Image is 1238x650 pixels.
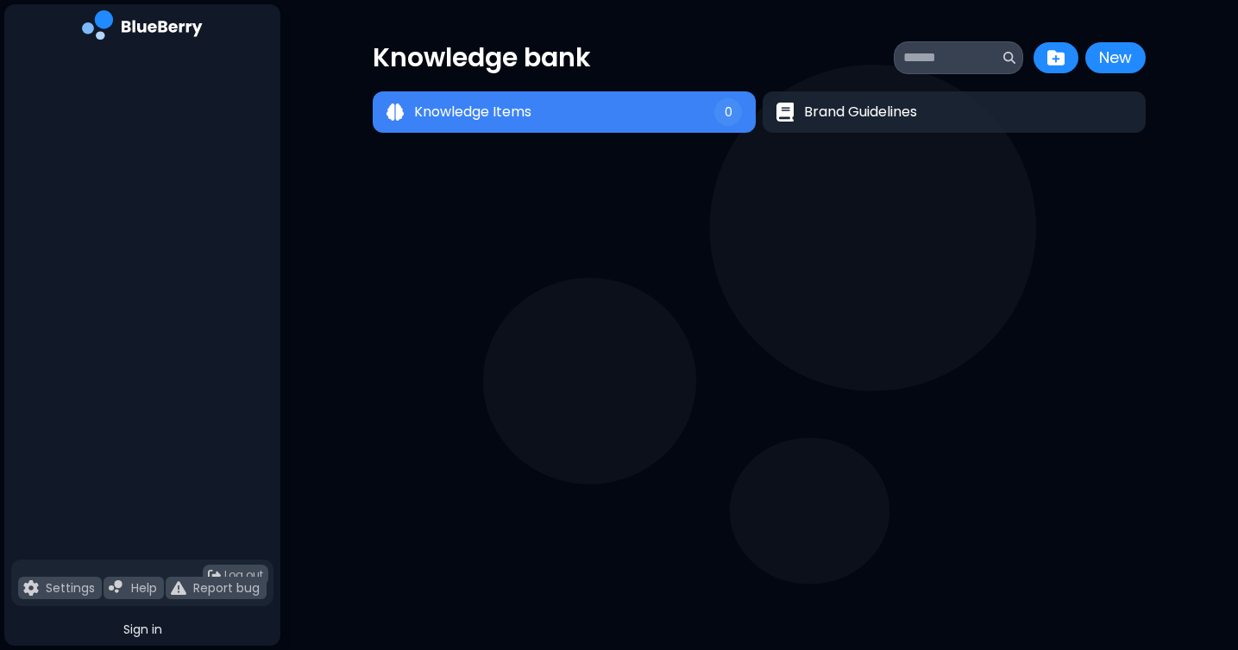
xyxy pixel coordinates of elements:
span: Knowledge Items [414,102,531,122]
img: Brand Guidelines [776,103,794,122]
img: file icon [171,580,186,596]
button: Sign in [11,613,273,646]
span: Brand Guidelines [804,102,917,122]
p: Report bug [193,580,260,596]
p: Settings [46,580,95,596]
button: New [1085,42,1146,73]
img: logout [208,569,221,582]
img: file icon [109,580,124,596]
img: search icon [1003,52,1015,64]
img: folder plus icon [1047,49,1065,66]
p: Knowledge bank [373,42,591,73]
img: Knowledge Items [386,103,404,121]
img: company logo [82,10,203,46]
span: Sign in [123,622,162,637]
img: file icon [23,580,39,596]
button: Knowledge ItemsKnowledge Items0 [373,91,756,133]
span: 0 [725,104,732,120]
span: Log out [224,568,263,582]
button: Brand GuidelinesBrand Guidelines [763,91,1146,133]
p: Help [131,580,157,596]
